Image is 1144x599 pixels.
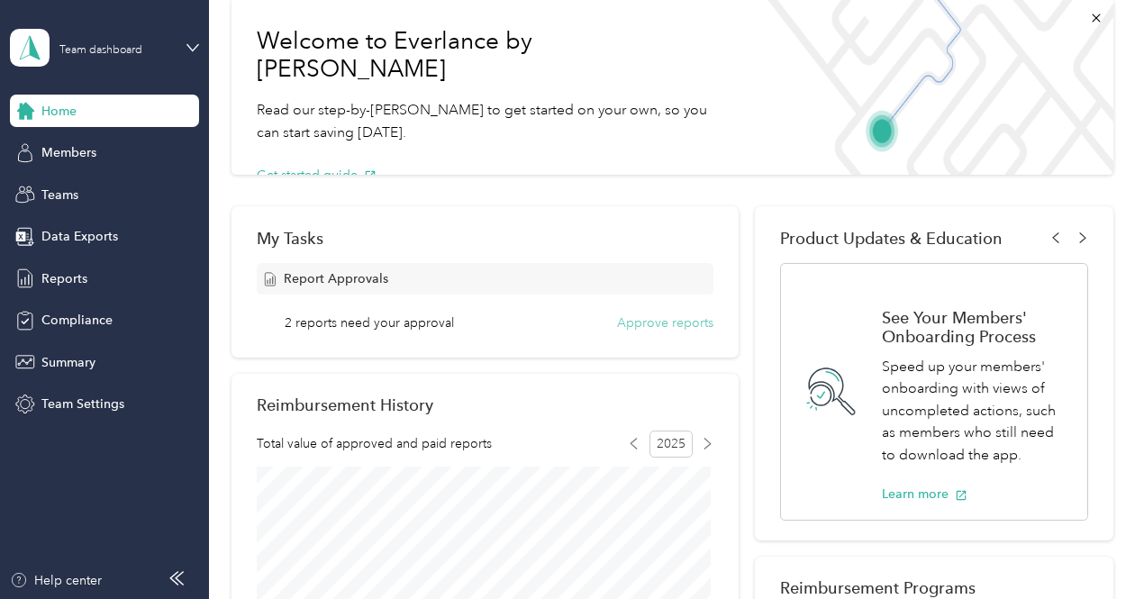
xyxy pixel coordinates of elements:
iframe: Everlance-gr Chat Button Frame [1043,498,1144,599]
div: My Tasks [257,229,714,248]
span: Home [41,102,77,121]
span: Reports [41,269,87,288]
span: Data Exports [41,227,118,246]
span: Members [41,143,96,162]
p: Speed up your members' onboarding with views of uncompleted actions, such as members who still ne... [882,356,1068,467]
div: Team dashboard [59,45,142,56]
h2: Reimbursement Programs [780,578,1088,597]
span: 2 reports need your approval [285,313,454,332]
span: Team Settings [41,395,124,413]
button: Approve reports [617,313,713,332]
span: Report Approvals [284,269,388,288]
button: Learn more [882,485,967,504]
h1: See Your Members' Onboarding Process [882,308,1068,346]
span: Total value of approved and paid reports [257,434,492,453]
span: 2025 [649,431,693,458]
p: Read our step-by-[PERSON_NAME] to get started on your own, so you can start saving [DATE]. [257,99,727,143]
button: Help center [10,571,102,590]
h1: Welcome to Everlance by [PERSON_NAME] [257,27,727,84]
button: Get started guide [257,166,377,185]
span: Compliance [41,311,113,330]
span: Product Updates & Education [780,229,1003,248]
span: Teams [41,186,78,204]
span: Summary [41,353,95,372]
h2: Reimbursement History [257,395,433,414]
